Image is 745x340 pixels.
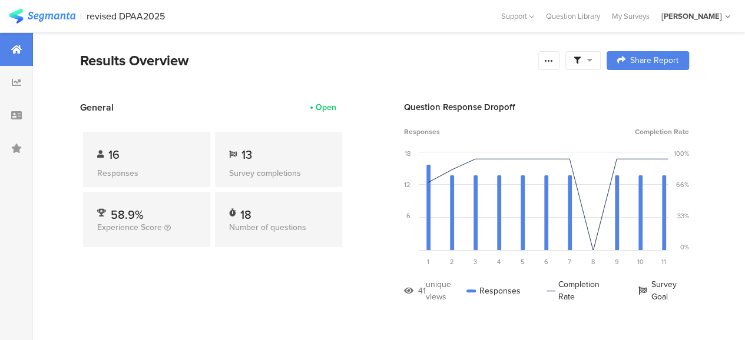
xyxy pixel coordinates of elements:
span: 2 [450,257,454,266]
div: revised DPAA2025 [87,11,165,22]
span: 8 [591,257,595,266]
a: Question Library [540,11,606,22]
div: Support [501,7,534,25]
span: 11 [661,257,666,266]
span: 7 [568,257,571,266]
div: Results Overview [80,50,532,71]
div: Responses [466,278,520,303]
div: 66% [676,180,689,189]
span: Share Report [630,56,678,65]
div: 100% [674,149,689,158]
div: 41 [418,285,426,297]
span: 13 [241,146,252,164]
span: 4 [497,257,501,266]
div: 18 [240,206,251,218]
div: unique views [426,278,466,303]
div: | [80,9,82,23]
span: 3 [474,257,477,266]
div: Open [316,101,336,114]
span: Number of questions [229,221,306,234]
span: 9 [615,257,619,266]
span: 6 [544,257,548,266]
div: 33% [677,211,689,221]
div: Completion Rate [547,278,611,303]
div: [PERSON_NAME] [661,11,722,22]
div: 6 [406,211,410,221]
span: Responses [404,126,440,137]
span: Experience Score [97,221,162,234]
span: 16 [108,146,120,164]
div: 18 [405,149,410,158]
div: Survey completions [229,167,328,179]
span: 58.9% [111,206,144,224]
div: Question Response Dropoff [404,101,689,114]
span: 5 [521,257,525,266]
div: 12 [404,180,410,189]
div: Responses [97,167,196,179]
div: Survey Goal [638,278,689,303]
span: General [80,101,114,114]
img: segmanta logo [9,9,75,24]
span: Completion Rate [635,126,689,137]
span: 1 [427,257,429,266]
span: 10 [637,257,644,266]
div: 0% [680,242,689,252]
a: My Surveys [606,11,655,22]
